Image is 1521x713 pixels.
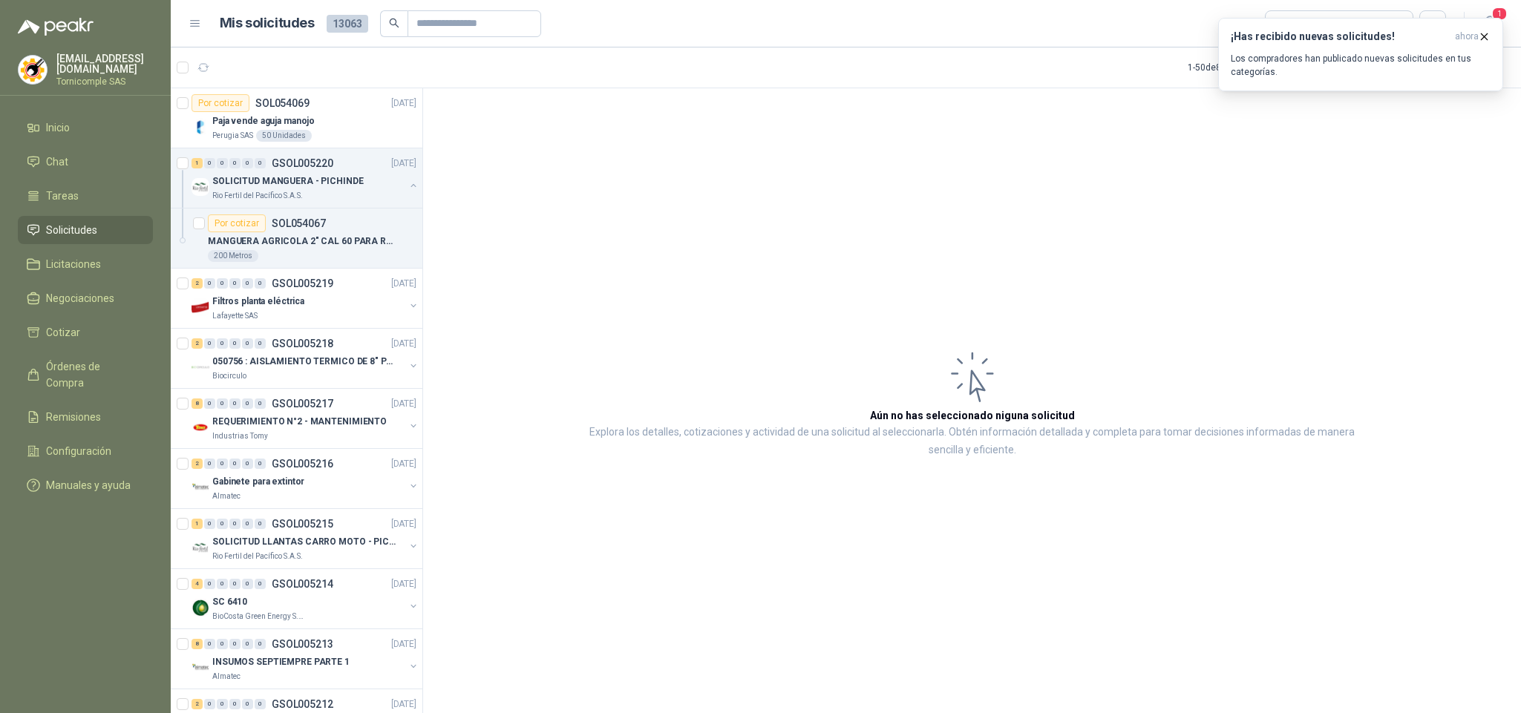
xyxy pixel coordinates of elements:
a: Órdenes de Compra [18,352,153,397]
div: 0 [229,459,241,469]
span: Órdenes de Compra [46,358,139,391]
div: 0 [255,459,266,469]
div: 8 [192,639,203,649]
span: Remisiones [46,409,101,425]
img: Company Logo [192,479,209,496]
div: 0 [217,278,228,289]
div: 2 [192,338,203,349]
span: ahora [1455,30,1479,43]
div: 0 [217,579,228,589]
div: Por cotizar [192,94,249,112]
p: GSOL005219 [272,278,333,289]
p: [DATE] [391,577,416,591]
div: 0 [242,639,253,649]
p: Gabinete para extintor [212,475,304,489]
div: Por cotizar [208,214,266,232]
p: [DATE] [391,517,416,531]
p: Los compradores han publicado nuevas solicitudes en tus categorías. [1231,52,1491,79]
a: Por cotizarSOL054067MANGUERA AGRICOLA 2" CAL 60 PARA RIEGO200 Metros [171,208,422,269]
div: 0 [255,639,266,649]
p: GSOL005220 [272,158,333,168]
p: SOLICITUD LLANTAS CARRO MOTO - PICHINDE [212,535,397,549]
div: 0 [217,519,228,529]
p: INSUMOS SEPTIEMPRE PARTE 1 [212,655,350,669]
div: 0 [204,278,215,289]
h3: ¡Has recibido nuevas solicitudes! [1231,30,1449,43]
img: Company Logo [192,418,209,436]
div: 1 [192,519,203,529]
img: Logo peakr [18,18,94,36]
a: 2 0 0 0 0 0 GSOL005216[DATE] Company LogoGabinete para extintorAlmatec [192,455,419,502]
a: 2 0 0 0 0 0 GSOL005218[DATE] Company Logo050756 : AISLAMIENTO TERMICO DE 8" PARA TUBERIABiocirculo [192,335,419,382]
span: 13063 [327,15,368,33]
img: Company Logo [192,539,209,556]
p: GSOL005212 [272,699,333,709]
p: Paja vende aguja manojo [212,114,315,128]
div: 8 [192,398,203,409]
p: Rio Fertil del Pacífico S.A.S. [212,551,303,562]
div: 1 [192,158,203,168]
a: 4 0 0 0 0 0 GSOL005214[DATE] Company LogoSC 6410BioCosta Green Energy S.A.S [192,575,419,622]
p: GSOL005218 [272,338,333,349]
p: GSOL005215 [272,519,333,529]
div: 0 [242,519,253,529]
a: 2 0 0 0 0 0 GSOL005219[DATE] Company LogoFiltros planta eléctricaLafayette SAS [192,275,419,322]
div: 0 [242,158,253,168]
a: Inicio [18,114,153,142]
a: Chat [18,148,153,176]
p: Perugia SAS [212,130,253,142]
a: Negociaciones [18,284,153,312]
div: 0 [229,639,241,649]
p: GSOL005213 [272,639,333,649]
span: Configuración [46,443,111,459]
p: Biocirculo [212,370,246,382]
h3: Aún no has seleccionado niguna solicitud [870,407,1075,424]
p: REQUERIMIENTO N°2 - MANTENIMIENTO [212,415,387,429]
div: 0 [204,158,215,168]
span: search [389,18,399,28]
p: [DATE] [391,157,416,171]
div: 0 [217,459,228,469]
span: Licitaciones [46,256,101,272]
div: 0 [242,699,253,709]
div: 50 Unidades [256,130,312,142]
div: 0 [242,579,253,589]
p: [DATE] [391,277,416,291]
div: 0 [242,459,253,469]
div: 0 [255,519,266,529]
img: Company Logo [192,358,209,376]
p: Industrias Tomy [212,430,268,442]
div: 0 [204,519,215,529]
div: 0 [255,278,266,289]
div: 0 [229,519,241,529]
div: 0 [217,639,228,649]
div: 200 Metros [208,250,258,262]
p: Almatec [212,671,241,683]
div: 0 [204,338,215,349]
span: Cotizar [46,324,80,341]
p: Tornicomple SAS [56,77,153,86]
a: 1 0 0 0 0 0 GSOL005215[DATE] Company LogoSOLICITUD LLANTAS CARRO MOTO - PICHINDERio Fertil del Pa... [192,515,419,562]
p: [EMAIL_ADDRESS][DOMAIN_NAME] [56,53,153,74]
div: 0 [255,699,266,709]
p: SOL054067 [272,218,326,229]
p: [DATE] [391,397,416,411]
a: Por cotizarSOL054069[DATE] Company LogoPaja vende aguja manojoPerugia SAS50 Unidades [171,88,422,148]
a: Licitaciones [18,250,153,278]
a: Tareas [18,182,153,210]
div: 0 [255,579,266,589]
img: Company Logo [192,599,209,617]
div: 0 [229,338,241,349]
div: 0 [217,158,228,168]
p: [DATE] [391,457,416,471]
a: 8 0 0 0 0 0 GSOL005213[DATE] Company LogoINSUMOS SEPTIEMPRE PARTE 1Almatec [192,635,419,683]
span: Negociaciones [46,290,114,306]
img: Company Logo [19,56,47,84]
span: Solicitudes [46,222,97,238]
div: 1 - 50 de 8145 [1188,56,1284,79]
a: Configuración [18,437,153,465]
img: Company Logo [192,178,209,196]
div: 0 [204,459,215,469]
p: SOLICITUD MANGUERA - PICHINDE [212,174,364,188]
p: BioCosta Green Energy S.A.S [212,611,306,622]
